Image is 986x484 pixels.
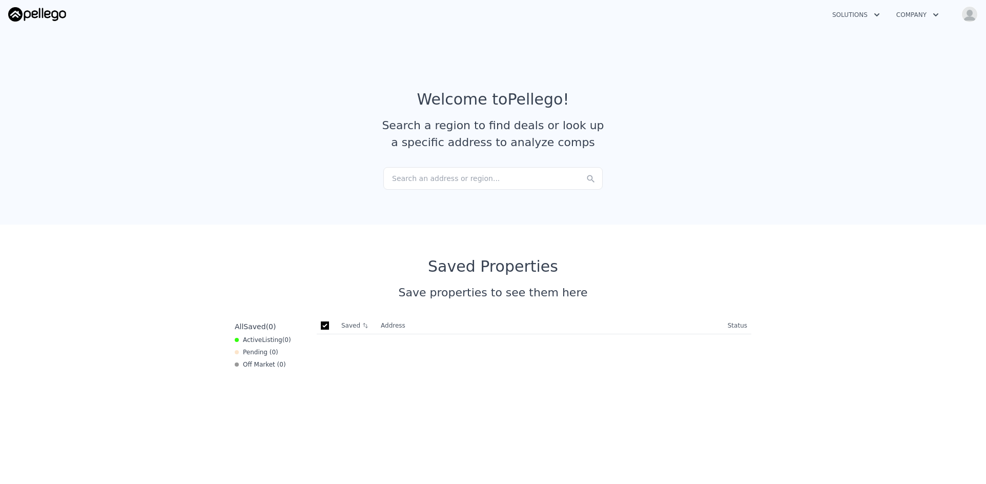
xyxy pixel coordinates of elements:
[243,336,291,344] span: Active ( 0 )
[383,167,603,190] div: Search an address or region...
[235,348,278,356] div: Pending ( 0 )
[417,90,569,109] div: Welcome to Pellego !
[378,117,608,151] div: Search a region to find deals or look up a specific address to analyze comps
[235,360,286,369] div: Off Market ( 0 )
[231,257,755,276] div: Saved Properties
[8,7,66,22] img: Pellego
[231,284,755,301] div: Save properties to see them here
[337,317,377,334] th: Saved
[377,317,724,334] th: Address
[235,321,276,332] div: All ( 0 )
[243,322,265,331] span: Saved
[724,317,751,334] th: Status
[824,6,888,24] button: Solutions
[262,336,282,344] span: Listing
[888,6,947,24] button: Company
[961,6,978,23] img: avatar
